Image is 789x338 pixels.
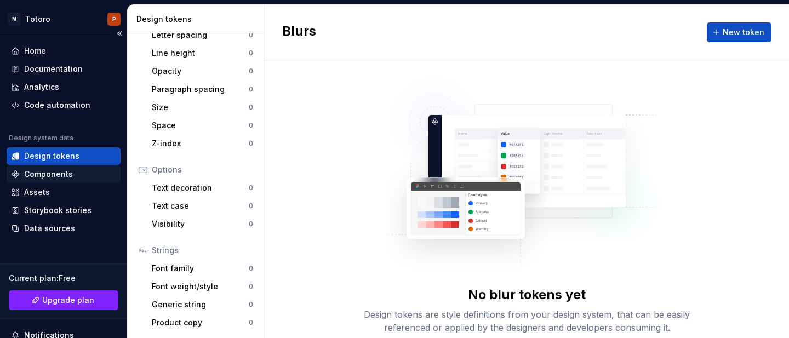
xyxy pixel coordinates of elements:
div: Code automation [24,100,90,111]
a: Storybook stories [7,202,121,219]
a: Z-index0 [147,135,258,152]
span: Upgrade plan [42,295,94,306]
div: Product copy [152,317,249,328]
div: 0 [249,139,253,148]
a: Letter spacing0 [147,26,258,44]
button: MTotoroP [2,7,125,31]
a: Generic string0 [147,296,258,313]
div: Assets [24,187,50,198]
div: 0 [249,103,253,112]
div: Design tokens are style definitions from your design system, that can be easily referenced or app... [352,308,702,334]
div: 0 [249,300,253,309]
a: Home [7,42,121,60]
div: No blur tokens yet [468,286,586,303]
a: Font weight/style0 [147,278,258,295]
div: Text decoration [152,182,249,193]
a: Opacity0 [147,62,258,80]
a: Paragraph spacing0 [147,81,258,98]
div: Design tokens [24,151,79,162]
div: 0 [249,85,253,94]
div: Letter spacing [152,30,249,41]
div: Components [24,169,73,180]
a: Design tokens [7,147,121,165]
a: Product copy0 [147,314,258,331]
div: M [8,13,21,26]
div: 0 [249,31,253,39]
button: Collapse sidebar [112,26,127,41]
a: Space0 [147,117,258,134]
div: Storybook stories [24,205,92,216]
div: Paragraph spacing [152,84,249,95]
a: Font family0 [147,260,258,277]
div: Options [152,164,253,175]
a: Text decoration0 [147,179,258,197]
a: Line height0 [147,44,258,62]
div: 0 [249,184,253,192]
div: Line height [152,48,249,59]
div: Size [152,102,249,113]
div: Text case [152,200,249,211]
a: Analytics [7,78,121,96]
div: 0 [249,202,253,210]
a: Upgrade plan [9,290,118,310]
div: Generic string [152,299,249,310]
a: Visibility0 [147,215,258,233]
a: Size0 [147,99,258,116]
div: 0 [249,67,253,76]
button: New token [707,22,771,42]
a: Data sources [7,220,121,237]
div: 0 [249,282,253,291]
div: 0 [249,264,253,273]
h2: Blurs [282,22,316,42]
div: 0 [249,121,253,130]
div: Design tokens [136,14,260,25]
div: Totoro [25,14,50,25]
div: Space [152,120,249,131]
div: Home [24,45,46,56]
a: Text case0 [147,197,258,215]
div: 0 [249,318,253,327]
div: P [112,15,116,24]
div: Strings [152,245,253,256]
div: Analytics [24,82,59,93]
div: 0 [249,220,253,228]
div: Font weight/style [152,281,249,292]
div: Design system data [9,134,73,142]
div: 0 [249,49,253,58]
a: Components [7,165,121,183]
div: Opacity [152,66,249,77]
div: Current plan : Free [9,273,118,284]
a: Code automation [7,96,121,114]
div: Data sources [24,223,75,234]
div: Visibility [152,219,249,230]
a: Assets [7,184,121,201]
div: Documentation [24,64,83,75]
div: Font family [152,263,249,274]
span: New token [723,27,764,38]
a: Documentation [7,60,121,78]
div: Z-index [152,138,249,149]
